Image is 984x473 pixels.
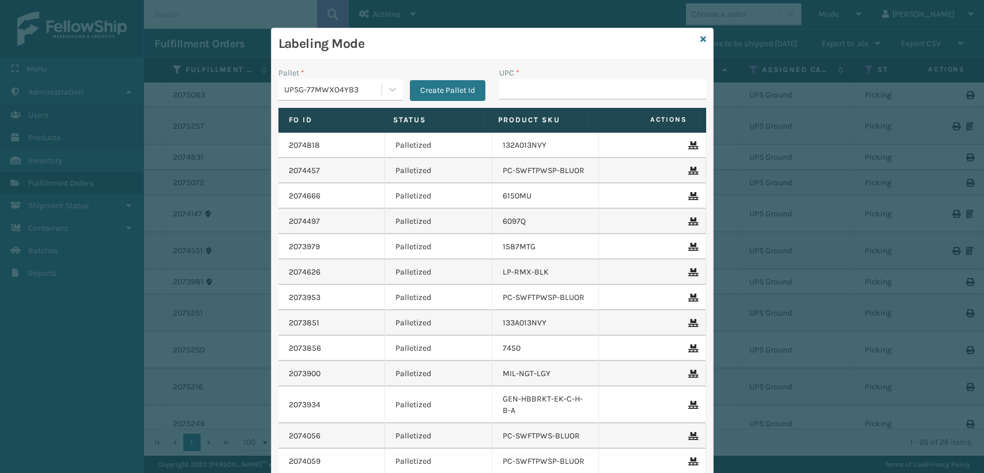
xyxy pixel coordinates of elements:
td: 1587MTG [492,234,600,260]
td: Palletized [385,310,492,336]
i: Remove From Pallet [688,401,695,409]
a: 2073851 [289,317,319,329]
i: Remove From Pallet [688,167,695,175]
i: Remove From Pallet [688,344,695,352]
i: Remove From Pallet [688,192,695,200]
a: 2073979 [289,241,320,253]
a: 2074626 [289,266,321,278]
i: Remove From Pallet [688,294,695,302]
label: UPC [499,67,519,79]
td: Palletized [385,260,492,285]
div: UPSG-77MWXO4YB3 [284,84,383,96]
a: 2074059 [289,456,321,467]
label: Fo Id [289,115,372,125]
a: 2073900 [289,368,321,380]
i: Remove From Pallet [688,432,695,440]
td: 132A013NVY [492,133,600,158]
i: Remove From Pallet [688,319,695,327]
td: GEN-HBBRKT-EK-C-H-B-A [492,386,600,423]
label: Status [393,115,477,125]
td: 133A013NVY [492,310,600,336]
i: Remove From Pallet [688,370,695,378]
td: Palletized [385,285,492,310]
td: MIL-NGT-LGY [492,361,600,386]
span: Actions [595,110,694,129]
td: Palletized [385,386,492,423]
button: Create Pallet Id [410,80,485,101]
td: Palletized [385,158,492,183]
td: Palletized [385,336,492,361]
a: 2073934 [289,399,321,411]
a: 2073953 [289,292,321,303]
i: Remove From Pallet [688,243,695,251]
a: 2074056 [289,430,321,442]
i: Remove From Pallet [688,217,695,226]
td: Palletized [385,183,492,209]
td: PC-SWFTPWS-BLUOR [492,423,600,449]
td: 6150MU [492,183,600,209]
td: PC-SWFTPWSP-BLUOR [492,285,600,310]
td: Palletized [385,209,492,234]
h3: Labeling Mode [278,35,696,52]
a: 2074666 [289,190,321,202]
i: Remove From Pallet [688,457,695,466]
i: Remove From Pallet [688,268,695,276]
td: Palletized [385,133,492,158]
td: 7450 [492,336,600,361]
td: LP-RMX-BLK [492,260,600,285]
label: Pallet [278,67,304,79]
a: 2074457 [289,165,320,177]
td: Palletized [385,423,492,449]
td: Palletized [385,361,492,386]
td: 6097Q [492,209,600,234]
i: Remove From Pallet [688,141,695,149]
label: Product SKU [498,115,582,125]
a: 2074497 [289,216,320,227]
a: 2073856 [289,343,321,354]
td: PC-SWFTPWSP-BLUOR [492,158,600,183]
a: 2074818 [289,140,320,151]
td: Palletized [385,234,492,260]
